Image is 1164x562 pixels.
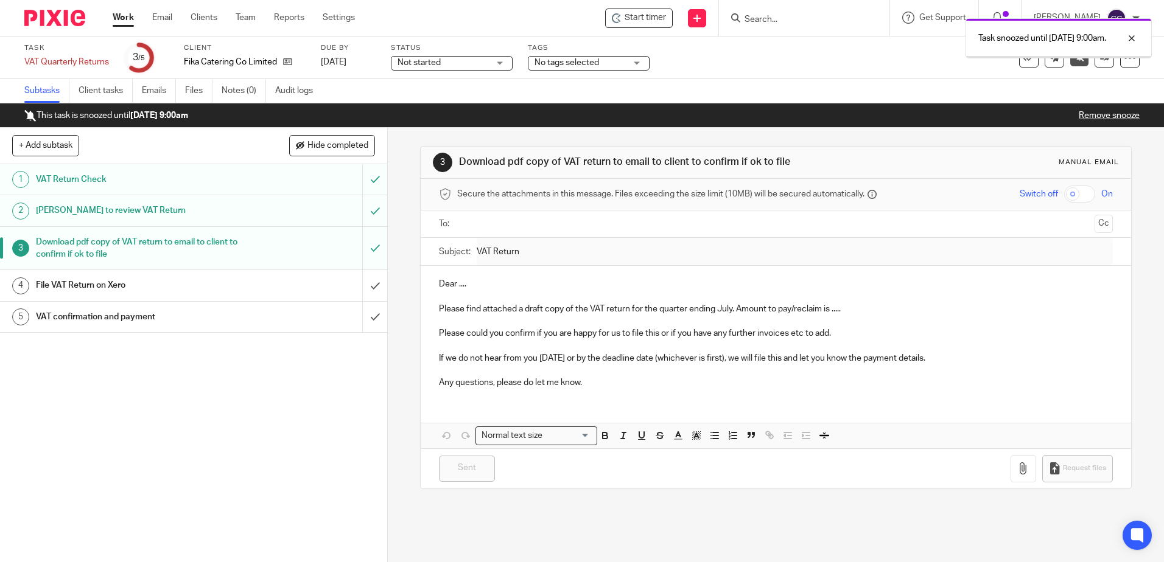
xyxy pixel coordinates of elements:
label: Status [391,43,513,53]
p: Please find attached a draft copy of the VAT return for the quarter ending July. Amount to pay/re... [439,303,1112,315]
label: Due by [321,43,376,53]
p: Fika Catering Co Limited [184,56,277,68]
small: /5 [138,55,145,61]
label: Tags [528,43,650,53]
div: 5 [12,308,29,325]
h1: Download pdf copy of VAT return to email to client to confirm if ok to file [36,233,245,264]
div: 3 [133,50,145,64]
label: Client [184,43,306,53]
a: Remove snooze [1079,111,1140,120]
span: On [1101,188,1113,200]
a: Team [236,12,256,24]
p: If we do not hear from you [DATE] or by the deadline date (whichever is first), we will file this... [439,352,1112,364]
h1: VAT confirmation and payment [36,308,245,326]
label: To: [439,218,452,230]
button: + Add subtask [12,135,79,156]
a: Notes (0) [222,79,266,103]
button: Request files [1042,455,1113,482]
a: Audit logs [275,79,322,103]
span: Not started [398,58,441,67]
h1: File VAT Return on Xero [36,276,245,294]
a: Emails [142,79,176,103]
span: Secure the attachments in this message. Files exceeding the size limit (10MB) will be secured aut... [457,188,864,200]
p: This task is snoozed until [24,109,188,122]
h1: Download pdf copy of VAT return to email to client to confirm if ok to file [459,156,802,168]
a: Clients [191,12,217,24]
span: Switch off [1020,188,1058,200]
div: Fika Catering Co Limited - VAT Quarterly Returns [605,9,673,28]
div: 3 [12,240,29,257]
p: Dear .... [439,278,1112,290]
span: Request files [1063,463,1106,473]
p: Any questions, please do let me know. [439,376,1112,389]
div: 1 [12,171,29,188]
a: Email [152,12,172,24]
label: Subject: [439,246,471,258]
a: Reports [274,12,304,24]
a: Settings [323,12,355,24]
h1: VAT Return Check [36,170,245,189]
div: 3 [433,153,452,172]
label: Task [24,43,109,53]
div: Manual email [1059,158,1119,167]
div: 4 [12,277,29,294]
b: [DATE] 9:00am [130,111,188,120]
a: Subtasks [24,79,69,103]
h1: [PERSON_NAME] to review VAT Return [36,201,245,220]
span: Normal text size [479,429,545,442]
a: Work [113,12,134,24]
span: Hide completed [307,141,368,151]
input: Search for option [546,429,590,442]
div: Search for option [475,426,597,445]
img: Pixie [24,10,85,26]
span: No tags selected [535,58,599,67]
p: Please could you confirm if you are happy for us to file this or if you have any further invoices... [439,327,1112,339]
button: Cc [1095,215,1113,233]
input: Sent [439,456,495,482]
div: 2 [12,203,29,220]
span: [DATE] [321,58,346,66]
button: Hide completed [289,135,375,156]
p: Task snoozed until [DATE] 9:00am. [978,32,1106,44]
img: svg%3E [1107,9,1126,28]
a: Files [185,79,212,103]
div: VAT Quarterly Returns [24,56,109,68]
a: Client tasks [79,79,133,103]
